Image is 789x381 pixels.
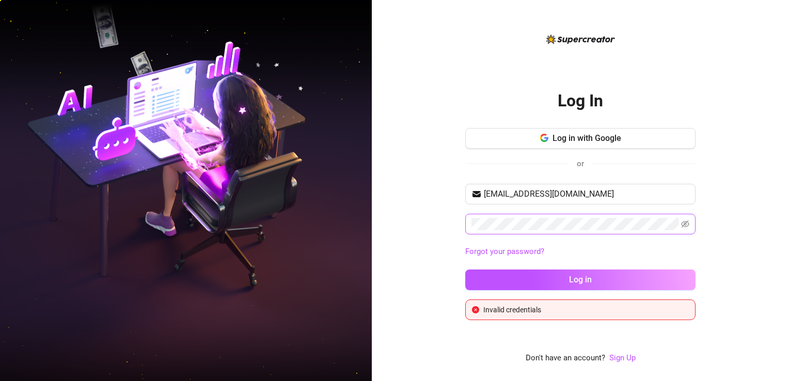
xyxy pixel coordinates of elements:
a: Sign Up [609,352,636,364]
span: close-circle [472,306,479,313]
button: Log in with Google [465,128,696,149]
a: Forgot your password? [465,247,544,256]
h2: Log In [558,90,603,112]
span: or [577,159,584,168]
span: Log in with Google [553,133,621,143]
span: Log in [569,275,592,284]
img: logo-BBDzfeDw.svg [546,35,615,44]
a: Sign Up [609,353,636,362]
div: Invalid credentials [483,304,689,315]
input: Your email [484,188,689,200]
button: Log in [465,269,696,290]
span: Don't have an account? [526,352,605,364]
a: Forgot your password? [465,246,696,258]
span: eye-invisible [681,220,689,228]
